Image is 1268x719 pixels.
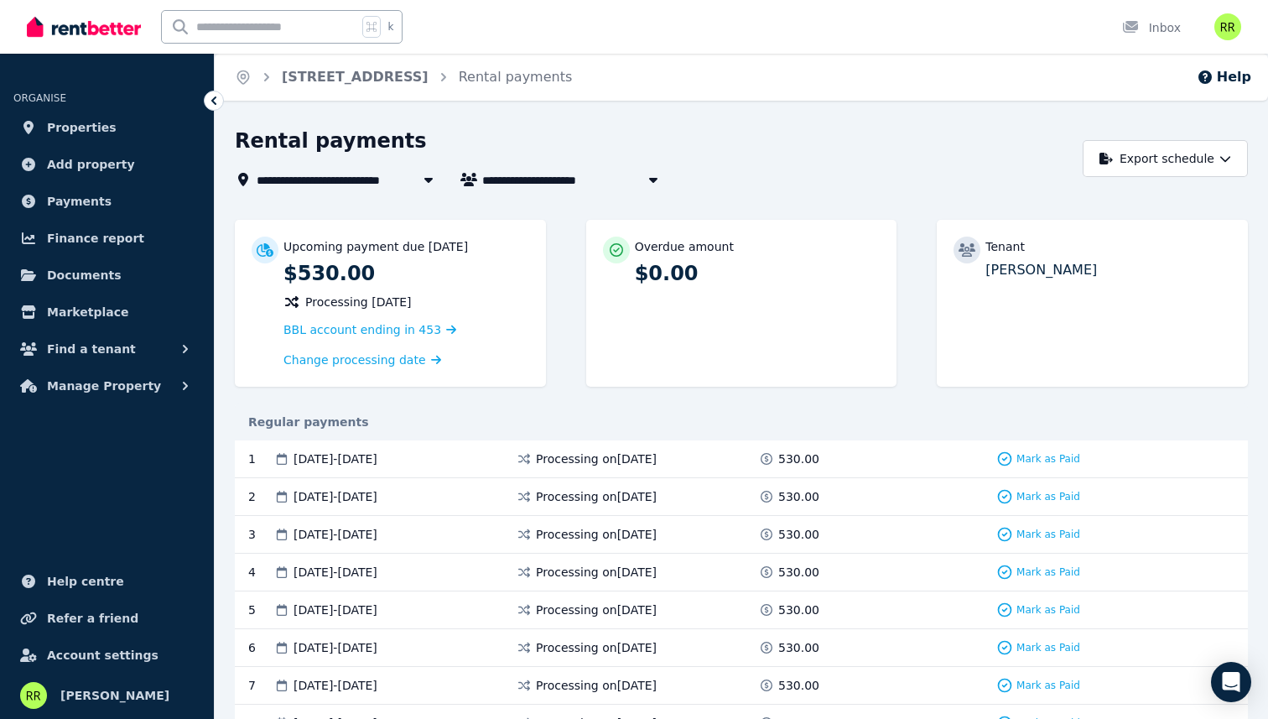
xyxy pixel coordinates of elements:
span: 530.00 [778,526,819,543]
div: 6 [248,639,273,656]
p: Upcoming payment due [DATE] [283,238,468,255]
div: 5 [248,602,273,618]
span: 530.00 [778,639,819,656]
span: Mark as Paid [1016,490,1080,503]
span: Processing on [DATE] [536,602,657,618]
span: Processing on [DATE] [536,677,657,694]
span: [DATE] - [DATE] [294,451,377,467]
span: Processing on [DATE] [536,488,657,505]
a: Documents [13,258,200,292]
span: Properties [47,117,117,138]
span: [DATE] - [DATE] [294,677,377,694]
span: Mark as Paid [1016,641,1080,654]
a: Add property [13,148,200,181]
div: Inbox [1122,19,1181,36]
a: Marketplace [13,295,200,329]
span: [DATE] - [DATE] [294,564,377,581]
div: 3 [248,526,273,543]
button: Export schedule [1083,140,1248,177]
span: Mark as Paid [1016,565,1080,579]
div: Regular payments [235,414,1248,430]
a: [STREET_ADDRESS] [282,69,429,85]
span: Mark as Paid [1016,452,1080,466]
a: Account settings [13,638,200,672]
span: 530.00 [778,451,819,467]
img: Riko Rakhmanto [1214,13,1241,40]
nav: Breadcrumb [215,54,592,101]
span: Manage Property [47,376,161,396]
span: k [387,20,393,34]
span: BBL account ending in 453 [283,323,441,336]
h1: Rental payments [235,128,427,154]
p: [PERSON_NAME] [985,260,1231,280]
span: [DATE] - [DATE] [294,602,377,618]
span: Processing on [DATE] [536,564,657,581]
span: [DATE] - [DATE] [294,488,377,505]
button: Find a tenant [13,332,200,366]
span: Change processing date [283,352,426,368]
span: [PERSON_NAME] [60,685,169,706]
div: 4 [248,564,273,581]
img: RentBetter [27,14,141,39]
span: Add property [47,154,135,175]
a: Payments [13,185,200,218]
span: Payments [47,191,112,211]
a: Finance report [13,221,200,255]
button: Manage Property [13,369,200,403]
span: Mark as Paid [1016,679,1080,692]
span: Processing on [DATE] [536,639,657,656]
span: Marketplace [47,302,128,322]
span: 530.00 [778,564,819,581]
a: Help centre [13,565,200,598]
button: Help [1197,67,1251,87]
span: Documents [47,265,122,285]
div: 7 [248,677,273,694]
div: Open Intercom Messenger [1211,662,1251,702]
p: Overdue amount [635,238,734,255]
div: 2 [248,488,273,505]
span: [DATE] - [DATE] [294,639,377,656]
span: ORGANISE [13,92,66,104]
span: 530.00 [778,488,819,505]
span: Find a tenant [47,339,136,359]
a: Refer a friend [13,602,200,635]
span: Finance report [47,228,144,248]
span: Mark as Paid [1016,528,1080,541]
span: Help centre [47,571,124,591]
span: Account settings [47,645,158,665]
span: Mark as Paid [1016,603,1080,617]
a: Properties [13,111,200,144]
span: 530.00 [778,602,819,618]
span: [DATE] - [DATE] [294,526,377,543]
span: 530.00 [778,677,819,694]
p: $530.00 [283,260,529,287]
a: Change processing date [283,352,441,368]
p: Tenant [985,238,1025,255]
a: Rental payments [459,69,573,85]
span: Processing [DATE] [305,294,412,310]
p: $0.00 [635,260,881,287]
img: Riko Rakhmanto [20,682,47,709]
div: 1 [248,451,273,467]
span: Processing on [DATE] [536,526,657,543]
span: Processing on [DATE] [536,451,657,467]
span: Refer a friend [47,608,138,628]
